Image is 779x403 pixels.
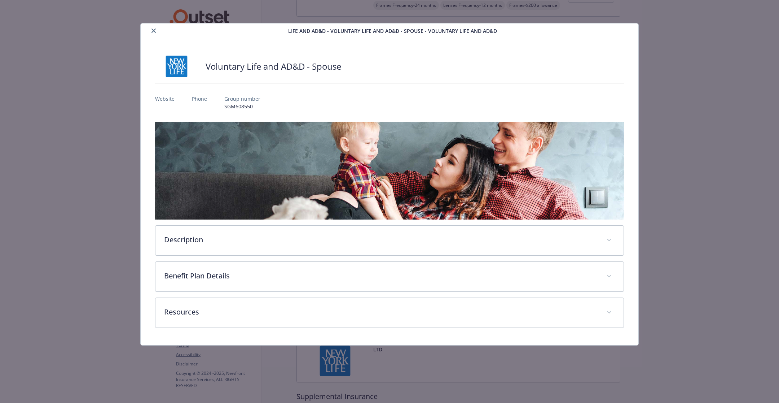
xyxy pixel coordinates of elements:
img: New York Life Insurance Company [155,56,198,77]
h2: Voluntary Life and AD&D - Spouse [206,60,341,73]
p: - [192,103,207,110]
p: Resources [164,307,598,317]
p: Description [164,234,598,245]
div: Description [155,226,624,255]
button: close [149,26,158,35]
p: - [155,103,175,110]
p: SGM608550 [224,103,260,110]
div: Resources [155,298,624,328]
p: Group number [224,95,260,103]
div: Benefit Plan Details [155,262,624,291]
div: details for plan Life and AD&D - Voluntary Life and AD&D - Spouse - Voluntary Life and AD&D [78,23,701,346]
img: banner [155,122,624,220]
p: Benefit Plan Details [164,270,598,281]
p: Phone [192,95,207,103]
p: Website [155,95,175,103]
span: Life and AD&D - Voluntary Life and AD&D - Spouse - Voluntary Life and AD&D [288,27,497,35]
